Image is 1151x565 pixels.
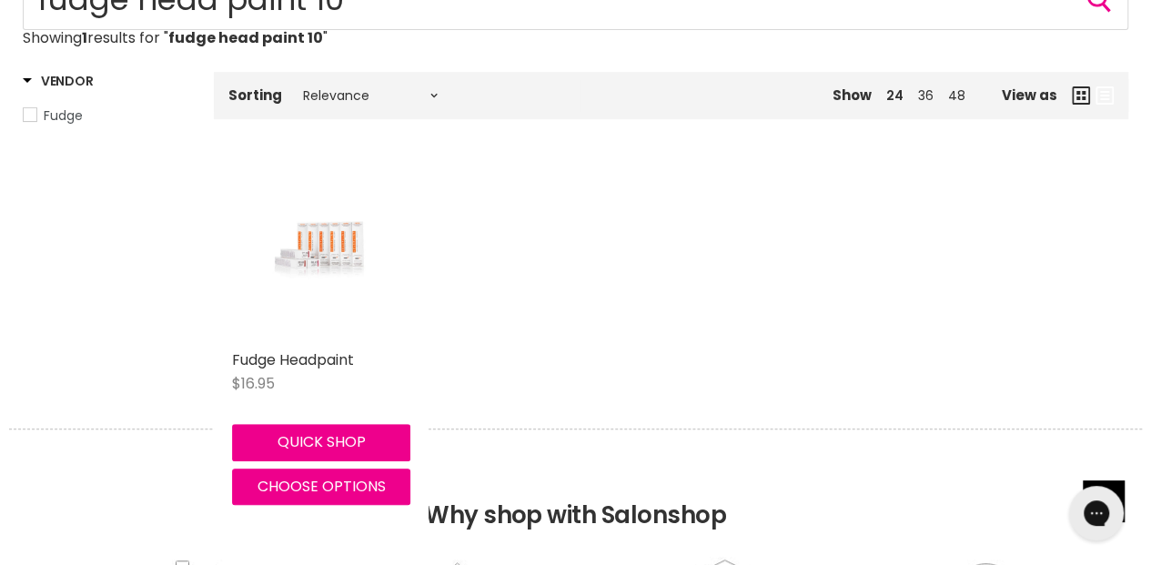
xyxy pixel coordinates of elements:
[257,476,386,497] span: Choose options
[232,163,410,341] a: Fudge Headpaint
[1060,479,1133,547] iframe: Gorgias live chat messenger
[232,349,354,370] a: Fudge Headpaint
[948,86,965,105] a: 48
[232,424,410,460] button: Quick shop
[1002,87,1057,103] span: View as
[262,163,381,341] img: Fudge Headpaint
[9,429,1142,557] h2: Why shop with Salonshop
[44,106,83,125] span: Fudge
[23,106,191,126] a: Fudge
[228,87,282,103] label: Sorting
[833,86,872,105] span: Show
[82,27,87,48] strong: 1
[23,30,1128,46] p: Showing results for " "
[918,86,934,105] a: 36
[886,86,904,105] a: 24
[232,373,275,394] span: $16.95
[232,469,410,505] button: Choose options
[23,72,93,90] h3: Vendor
[168,27,323,48] strong: fudge head paint 10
